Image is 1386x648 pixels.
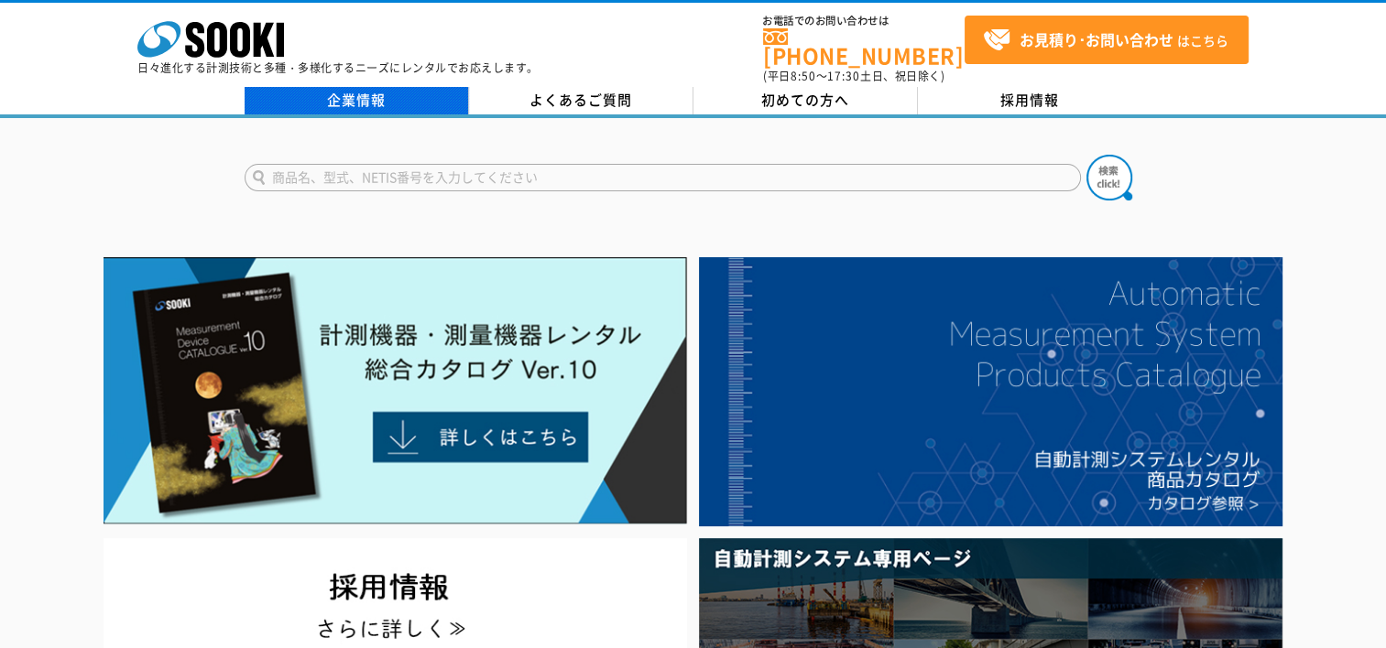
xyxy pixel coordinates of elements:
a: 初めての方へ [693,87,918,114]
a: よくあるご質問 [469,87,693,114]
span: お電話でのお問い合わせは [763,16,965,27]
img: Catalog Ver10 [104,257,687,524]
strong: お見積り･お問い合わせ [1020,28,1173,50]
a: [PHONE_NUMBER] [763,28,965,66]
span: (平日 ～ 土日、祝日除く) [763,68,944,84]
a: 企業情報 [245,87,469,114]
a: お見積り･お問い合わせはこちら [965,16,1249,64]
span: はこちら [983,27,1228,54]
span: 17:30 [827,68,860,84]
a: 採用情報 [918,87,1142,114]
span: 8:50 [791,68,816,84]
p: 日々進化する計測技術と多種・多様化するニーズにレンタルでお応えします。 [137,62,539,73]
span: 初めての方へ [761,90,849,110]
img: btn_search.png [1086,155,1132,200]
img: 自動計測システムカタログ [699,257,1282,526]
input: 商品名、型式、NETIS番号を入力してください [245,164,1081,191]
